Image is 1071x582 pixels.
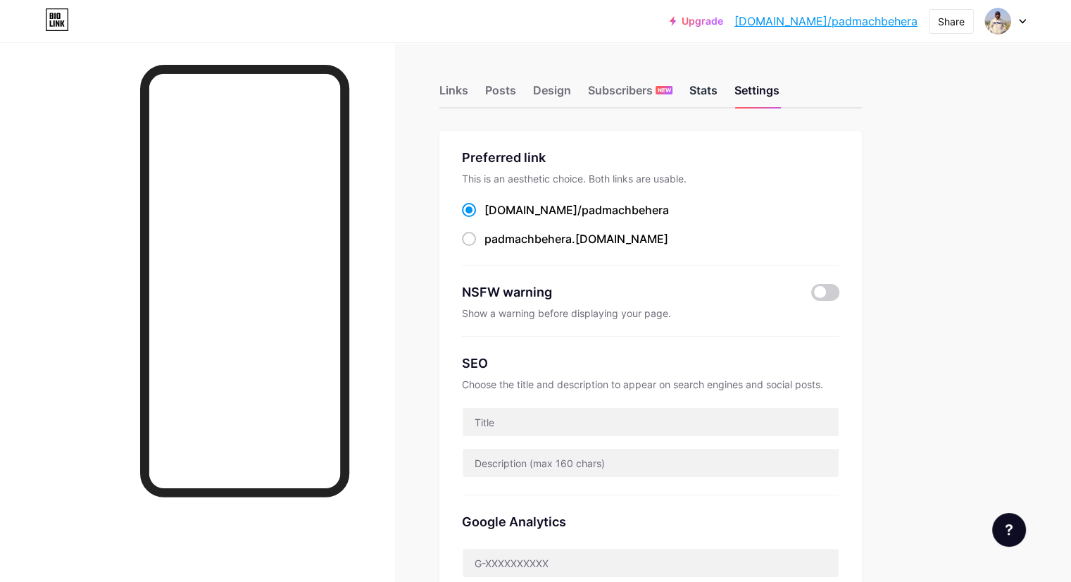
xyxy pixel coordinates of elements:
div: NSFW warning [462,283,791,302]
input: Description (max 160 chars) [463,449,839,477]
span: NEW [658,86,671,94]
div: Posts [485,82,516,107]
a: [DOMAIN_NAME]/padmachbehera [734,13,917,30]
div: .[DOMAIN_NAME] [484,230,668,247]
div: Google Analytics [462,512,839,531]
div: Subscribers [588,82,672,107]
span: padmachbehera [582,203,669,217]
div: Design [533,82,571,107]
div: SEO [462,354,839,373]
div: Stats [689,82,718,107]
div: Show a warning before displaying your page. [462,307,839,319]
div: Links [439,82,468,107]
div: This is an aesthetic choice. Both links are usable. [462,173,839,185]
span: padmachbehera [484,232,572,246]
input: Title [463,408,839,436]
div: Preferred link [462,148,839,167]
a: Upgrade [670,16,723,27]
div: Settings [734,82,779,107]
div: Share [938,14,965,29]
img: padmachbehera [984,8,1011,35]
div: [DOMAIN_NAME]/ [484,202,669,218]
input: G-XXXXXXXXXX [463,549,839,577]
div: Choose the title and description to appear on search engines and social posts. [462,378,839,390]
